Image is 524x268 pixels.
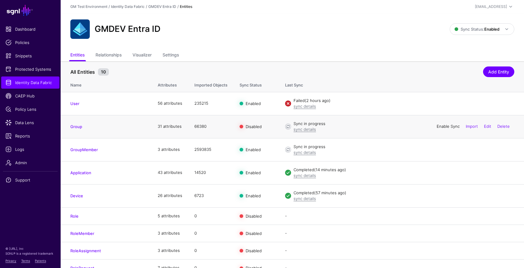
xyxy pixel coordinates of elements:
div: / [145,4,148,9]
span: Admin [5,160,55,166]
th: Name [61,76,152,92]
span: Support [5,177,55,183]
td: 31 attributes [152,115,188,138]
a: Snippets [1,50,59,62]
a: Edit [484,124,491,129]
td: 43 attributes [152,161,188,184]
a: Privacy [5,259,16,263]
span: Snippets [5,53,55,59]
span: Protected Systems [5,66,55,72]
a: Group [70,124,82,129]
span: Policies [5,39,55,46]
a: Enable Sync [437,124,460,129]
a: GM Test Environment [70,4,107,9]
a: Terms [21,259,30,263]
a: Application [70,170,91,175]
a: Policies [1,36,59,49]
div: Failed (2 hours ago) [294,98,514,104]
a: Relationships [96,50,122,61]
a: Identity Data Fabric [1,76,59,89]
span: Enabled [246,170,261,175]
td: 0 [188,207,233,225]
span: Disabled [246,124,262,129]
div: Sync in progress [294,121,514,127]
th: Attributes [152,76,188,92]
a: Policy Lens [1,103,59,115]
td: 14520 [188,161,233,184]
p: © [URL], Inc [5,246,55,251]
strong: Entities [180,4,192,9]
img: svg+xml;base64,PHN2ZyB3aWR0aD0iNjQiIGhlaWdodD0iNjQiIHZpZXdCb3g9IjAgMCA2NCA2NCIgZmlsbD0ibm9uZSIgeG... [70,19,90,39]
td: 3 attributes [152,225,188,242]
td: 5 attributes [152,207,188,225]
a: sync details [294,196,316,201]
a: Identity Data Fabric [111,4,145,9]
p: SGNL® is a registered trademark [5,251,55,256]
div: / [176,4,180,9]
a: GMDEV Entra ID [148,4,176,9]
span: CAEP Hub [5,93,55,99]
span: Data Lens [5,120,55,126]
a: CAEP Hub [1,90,59,102]
app-datasources-item-entities-syncstatus: - [285,231,287,236]
a: sync details [294,127,316,132]
span: Logs [5,146,55,152]
div: [EMAIL_ADDRESS] [475,4,507,9]
td: 0 [188,225,233,242]
td: 6723 [188,184,233,207]
a: RoleMember [70,231,94,236]
a: RoleAssignment [70,248,101,253]
a: Data Lens [1,117,59,129]
a: SGNL [4,4,57,17]
span: Disabled [246,213,262,218]
span: Sync Status: [455,27,499,32]
a: Add Entity [483,66,514,77]
div: Sync in progress [294,144,514,150]
a: Reports [1,130,59,142]
span: Enabled [246,147,261,152]
h2: GMDEV Entra ID [95,24,160,34]
span: Reports [5,133,55,139]
td: 3 attributes [152,242,188,259]
a: sync details [294,150,316,155]
td: 2593835 [188,138,233,161]
a: Settings [163,50,179,61]
app-datasources-item-entities-syncstatus: - [285,213,287,218]
td: 235215 [188,92,233,115]
th: Last Sync [279,76,524,92]
a: sync details [294,173,316,178]
a: Role [70,214,79,219]
span: Disabled [246,248,262,253]
a: Admin [1,157,59,169]
app-datasources-item-entities-syncstatus: - [285,248,287,253]
a: Dashboard [1,23,59,35]
span: Policy Lens [5,106,55,112]
strong: Enabled [484,27,499,32]
a: Import [466,124,478,129]
td: 3 attributes [152,138,188,161]
th: Sync Status [233,76,279,92]
a: Logs [1,143,59,155]
span: Enabled [246,101,261,106]
td: 56 attributes [152,92,188,115]
span: Identity Data Fabric [5,80,55,86]
div: / [107,4,111,9]
a: Device [70,193,83,198]
div: Completed (57 minutes ago) [294,190,514,196]
a: GroupMember [70,147,98,152]
td: 26 attributes [152,184,188,207]
a: Visualizer [133,50,152,61]
small: 10 [98,68,109,76]
a: Protected Systems [1,63,59,75]
td: 0 [188,242,233,259]
a: Delete [497,124,510,129]
a: Patents [35,259,46,263]
span: Dashboard [5,26,55,32]
td: 66380 [188,115,233,138]
span: All Entities [69,68,96,76]
th: Imported Objects [188,76,233,92]
a: sync details [294,104,316,109]
a: User [70,101,79,106]
span: Disabled [246,231,262,236]
div: Completed (14 minutes ago) [294,167,514,173]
